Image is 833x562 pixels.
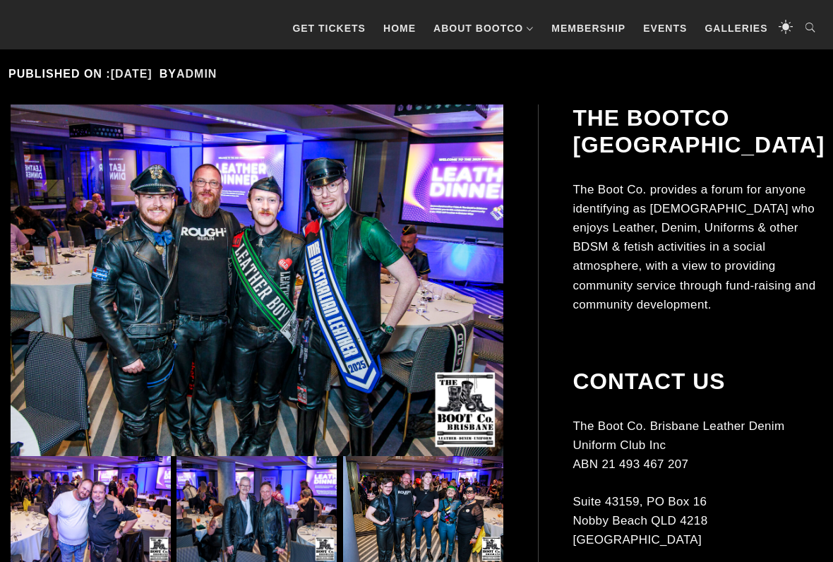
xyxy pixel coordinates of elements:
[544,7,633,49] a: Membership
[573,368,822,395] h2: Contact Us
[176,68,217,80] a: admin
[573,492,822,550] p: Suite 43159, PO Box 16 Nobby Beach QLD 4218 [GEOGRAPHIC_DATA]
[573,180,822,314] p: The Boot Co. provides a forum for anyone identifying as [DEMOGRAPHIC_DATA] who enjoys Leather, De...
[573,104,822,158] h2: The BootCo [GEOGRAPHIC_DATA]
[573,417,822,474] p: The Boot Co. Brisbane Leather Denim Uniform Club Inc ABN 21 493 467 207
[8,68,160,80] span: Published on :
[636,7,694,49] a: Events
[285,7,373,49] a: GET TICKETS
[111,68,152,80] a: [DATE]
[160,68,224,80] span: by
[426,7,541,49] a: About BootCo
[376,7,423,49] a: Home
[697,7,774,49] a: Galleries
